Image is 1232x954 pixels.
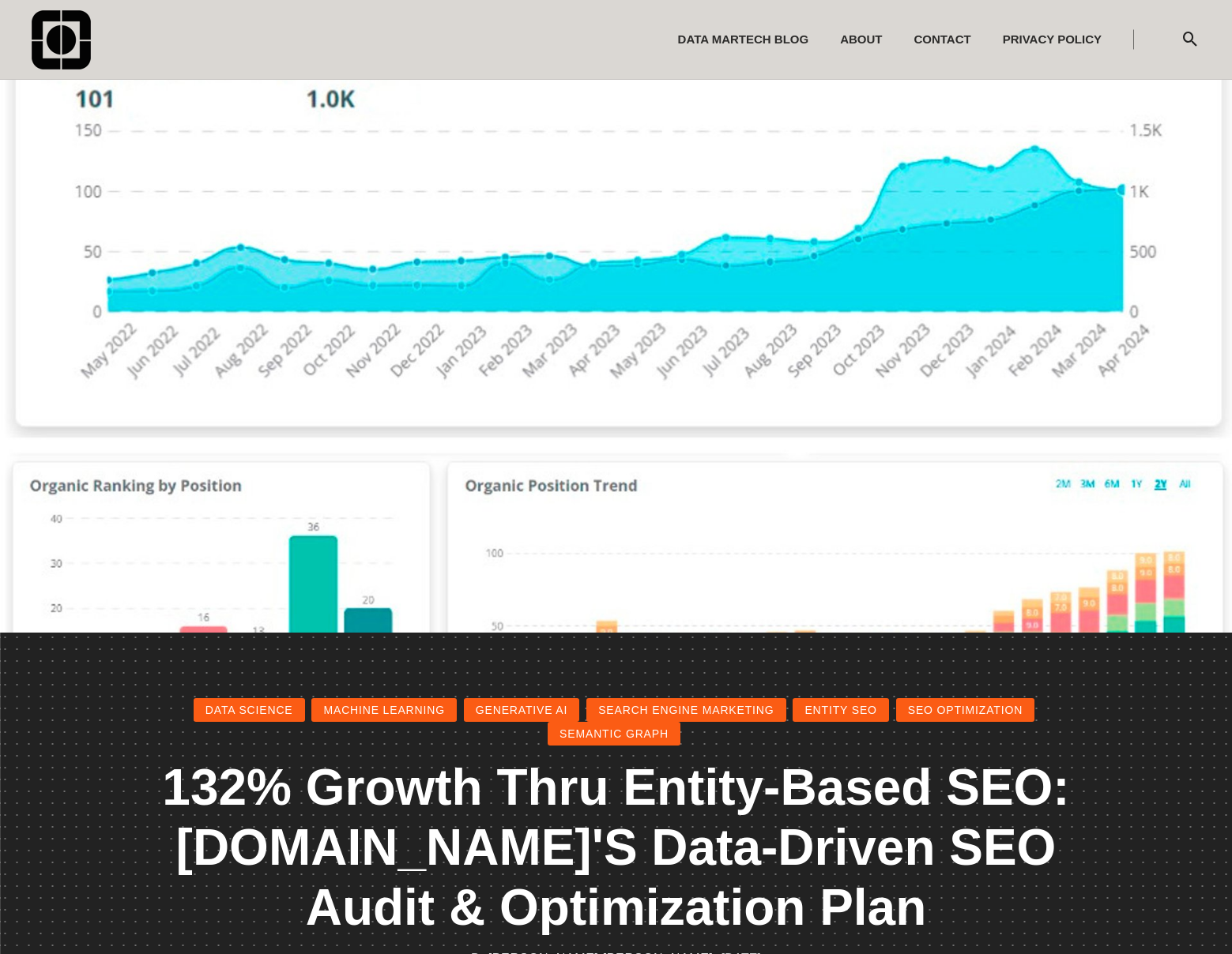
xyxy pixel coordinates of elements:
[586,698,786,722] a: Search Engine Marketing
[896,698,1034,722] a: SEO Optimization
[1153,878,1232,954] iframe: Chat Widget
[548,722,680,746] a: Semantic Graph
[793,698,888,722] a: Entity SEO
[311,698,456,722] a: Machine Learning
[464,698,579,722] a: Generative AI
[162,759,1069,936] span: 132% Growth thru Entity-Based SEO: [DOMAIN_NAME]'s Data-Driven SEO Audit & Optimization Plan
[194,698,305,722] a: data science
[32,10,91,69] img: comando-590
